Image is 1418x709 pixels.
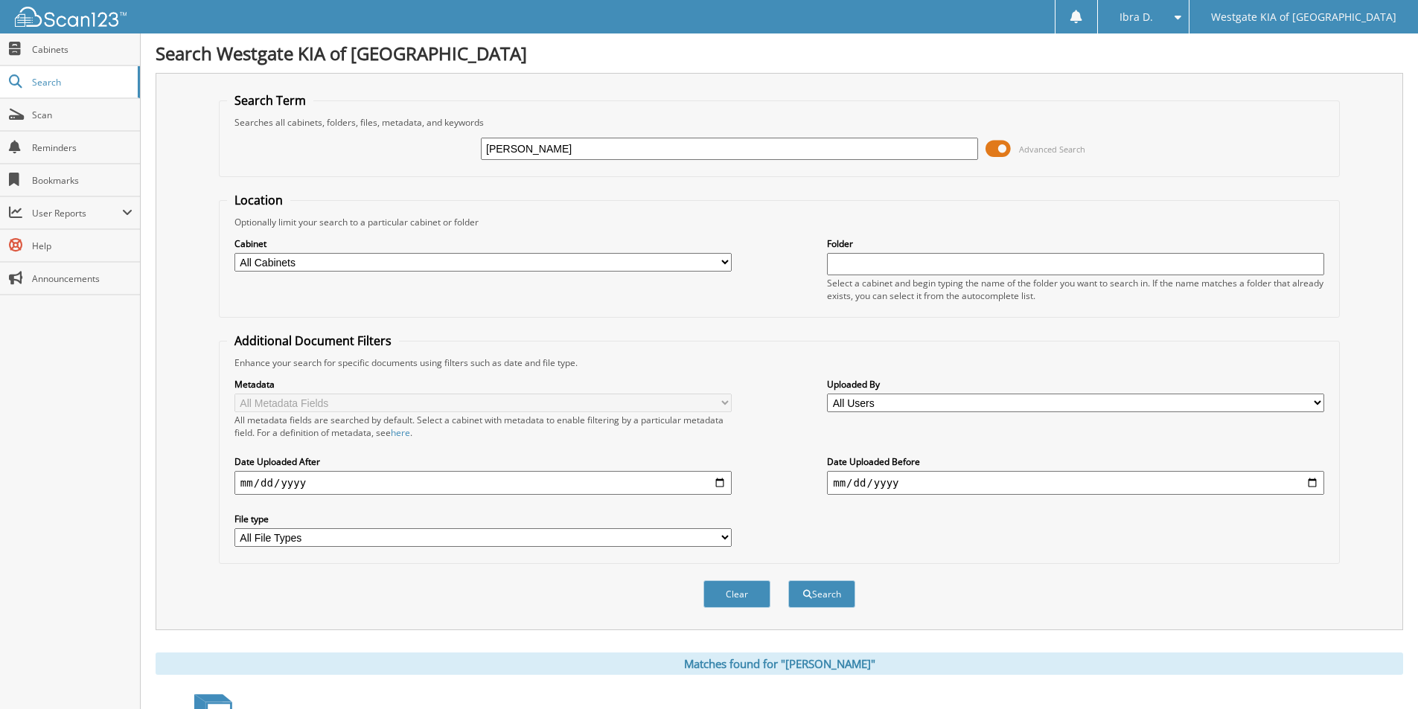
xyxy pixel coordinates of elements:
span: Search [32,76,130,89]
label: Date Uploaded Before [827,455,1324,468]
span: Cabinets [32,43,132,56]
div: Optionally limit your search to a particular cabinet or folder [227,216,1332,228]
div: Select a cabinet and begin typing the name of the folder you want to search in. If the name match... [827,277,1324,302]
label: Metadata [234,378,732,391]
legend: Additional Document Filters [227,333,399,349]
div: All metadata fields are searched by default. Select a cabinet with metadata to enable filtering b... [234,414,732,439]
span: Advanced Search [1019,144,1085,155]
div: Searches all cabinets, folders, files, metadata, and keywords [227,116,1332,129]
span: Reminders [32,141,132,154]
h1: Search Westgate KIA of [GEOGRAPHIC_DATA] [156,41,1403,65]
span: Help [32,240,132,252]
label: File type [234,513,732,525]
img: scan123-logo-white.svg [15,7,127,27]
legend: Search Term [227,92,313,109]
span: Scan [32,109,132,121]
div: Enhance your search for specific documents using filters such as date and file type. [227,356,1332,369]
legend: Location [227,192,290,208]
span: Announcements [32,272,132,285]
span: User Reports [32,207,122,219]
span: Westgate KIA of [GEOGRAPHIC_DATA] [1211,13,1396,22]
span: Ibra D. [1120,13,1153,22]
label: Date Uploaded After [234,455,732,468]
input: start [234,471,732,495]
a: here [391,426,410,439]
button: Search [788,580,855,608]
label: Folder [827,237,1324,250]
div: Matches found for "[PERSON_NAME]" [156,652,1403,675]
span: Bookmarks [32,174,132,187]
input: end [827,471,1324,495]
button: Clear [703,580,770,608]
label: Uploaded By [827,378,1324,391]
label: Cabinet [234,237,732,250]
